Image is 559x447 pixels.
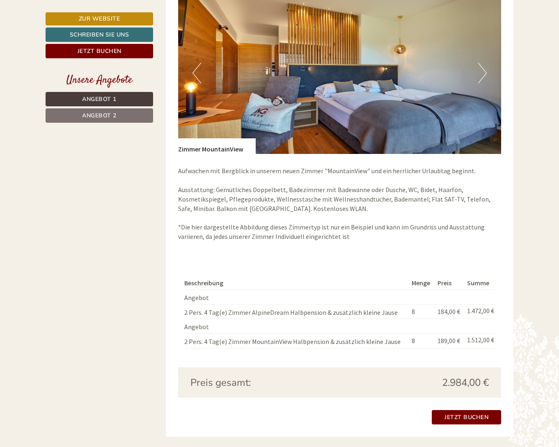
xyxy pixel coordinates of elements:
div: Preis gesamt: [184,376,340,390]
td: Angebot [184,289,409,304]
div: Unsere Angebote [46,73,153,88]
td: 8 [408,334,434,348]
td: 2 Pers. 4 Tag(e) Zimmer AlpineDream Halbpension & zusätzlich kleine Jause [184,304,409,319]
div: Samstag [144,6,180,20]
a: Zur Website [46,12,153,25]
td: Angebot [184,319,409,334]
th: Menge [408,277,434,289]
span: 189,00 € [438,337,460,345]
th: Preis [434,277,464,289]
div: Guten Tag, wie können wir Ihnen helfen? [193,22,317,47]
p: Aufwachen mit Bergblick in unserem neuen Zimmer "MountainView" und ein herrlicher Urlaubtag begin... [178,166,502,241]
small: 12:06 [197,40,311,46]
td: 1.512,00 € [464,334,495,348]
button: Senden [274,216,323,231]
span: 2.984,00 € [442,376,489,390]
a: Jetzt buchen [432,410,501,424]
td: 1.472,00 € [464,304,495,319]
div: Zimmer MountainView [178,138,256,154]
th: Summe [464,277,495,289]
a: Jetzt buchen [46,44,153,58]
td: 2 Pers. 4 Tag(e) Zimmer MountainView Halbpension & zusätzlich kleine Jause [184,334,409,348]
button: Previous [192,63,201,83]
span: 184,00 € [438,307,460,316]
div: Sie [197,24,311,30]
span: Angebot 1 [82,95,117,103]
a: Schreiben Sie uns [46,28,153,42]
span: Angebot 2 [82,112,117,119]
button: Next [478,63,487,83]
td: 8 [408,304,434,319]
th: Beschreibung [184,277,409,289]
